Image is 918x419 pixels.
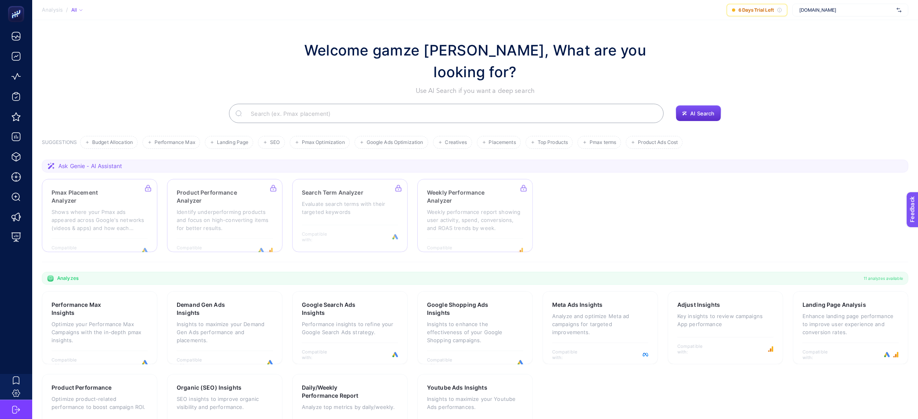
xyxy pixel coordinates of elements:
span: Analyzes [57,275,78,281]
span: Compatible with: [177,357,213,368]
h1: Welcome gamze [PERSON_NAME], What are you looking for? [278,39,673,83]
p: Optimize product-related performance to boost campaign ROI. [52,395,148,411]
span: / [66,6,68,13]
p: Optimize your Performance Max Campaigns with the in-depth pmax insights. [52,320,148,344]
p: Performance insights to refine your Google Search Ads strategy. [302,320,398,336]
span: Compatible with: [802,349,839,360]
h3: Performance Max Insights [52,301,122,317]
span: Compatible with: [552,349,588,360]
span: Compatible with: [302,349,338,360]
h3: Organic (SEO) Insights [177,384,241,392]
a: Google Search Ads InsightsPerformance insights to refine your Google Search Ads strategy.Compatib... [292,291,408,364]
span: Creatives [445,140,467,146]
span: 11 analyzes available [864,275,903,281]
p: Analyze and optimize Meta ad campaigns for targeted improvements. [552,312,648,336]
span: Pmax Optimization [302,140,345,146]
a: Performance Max InsightsOptimize your Performance Max Campaigns with the in-depth pmax insights.C... [42,291,157,364]
p: Enhance landing page performance to improve user experience and conversion rates. [802,312,899,336]
h3: Daily/Weekly Performance Report [302,384,374,400]
span: Feedback [5,2,31,9]
a: Weekly Performance AnalyzerWeekly performance report showing user activity, spend, conversions, a... [417,179,533,252]
span: AI Search [690,110,714,117]
span: Google Ads Optimization [367,140,423,146]
span: Landing Page [217,140,248,146]
span: Compatible with: [677,343,714,355]
span: Analysis [42,7,63,13]
a: Adjust InsightsKey insights to review campaigns App performanceCompatible with: [668,291,783,364]
span: Performance Max [155,140,195,146]
a: Demand Gen Ads InsightsInsights to maximize your Demand Gen Ads performance and placements.Compat... [167,291,283,364]
p: Insights to maximize your Demand Gen Ads performance and placements. [177,320,273,344]
a: Google Shopping Ads InsightsInsights to enhance the effectiveness of your Google Shopping campaig... [417,291,533,364]
h3: Google Shopping Ads Insights [427,301,499,317]
a: Meta Ads InsightsAnalyze and optimize Meta ad campaigns for targeted improvements.Compatible with: [543,291,658,364]
a: Pmax Placement AnalyzerShows where your Pmax ads appeared across Google's networks (videos & apps... [42,179,157,252]
h3: Demand Gen Ads Insights [177,301,247,317]
span: Pmax terms [590,140,616,146]
p: Insights to maximize your Youtube Ads performances. [427,395,523,411]
p: Key insights to review campaigns App performance [677,312,774,328]
span: Top Products [538,140,568,146]
p: Use AI Search if you want a deep search [278,86,673,96]
p: Analyze top metrics by daily/weekly. [302,403,398,411]
span: Compatible with: [52,357,88,368]
span: 6 Days Trial Left [739,7,774,13]
a: Landing Page AnalysisEnhance landing page performance to improve user experience and conversion r... [793,291,908,364]
h3: Product Performance [52,384,112,392]
button: AI Search [676,105,721,121]
span: SEO [270,140,280,146]
span: Ask Genie - AI Assistant [58,162,122,170]
h3: Landing Page Analysis [802,301,866,309]
h3: SUGGESTIONS [42,139,77,149]
h3: Google Search Ads Insights [302,301,373,317]
span: Placements [489,140,516,146]
span: Compatible with: [427,357,463,368]
a: Search Term AnalyzerEvaluate search terms with their targeted keywordsCompatible with: [292,179,408,252]
h3: Adjust Insights [677,301,720,309]
span: Product Ads Cost [638,140,678,146]
p: Insights to enhance the effectiveness of your Google Shopping campaigns. [427,320,523,344]
img: svg%3e [897,6,901,14]
h3: Meta Ads Insights [552,301,602,309]
span: [DOMAIN_NAME] [799,7,893,13]
div: All [71,7,83,13]
input: Search [244,102,657,125]
h3: Youtube Ads Insights [427,384,487,392]
p: SEO insights to improve organic visibility and performance. [177,395,273,411]
span: Budget Allocation [92,140,133,146]
a: Product Performance AnalyzerIdentify underperforming products and focus on high-converting items ... [167,179,283,252]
